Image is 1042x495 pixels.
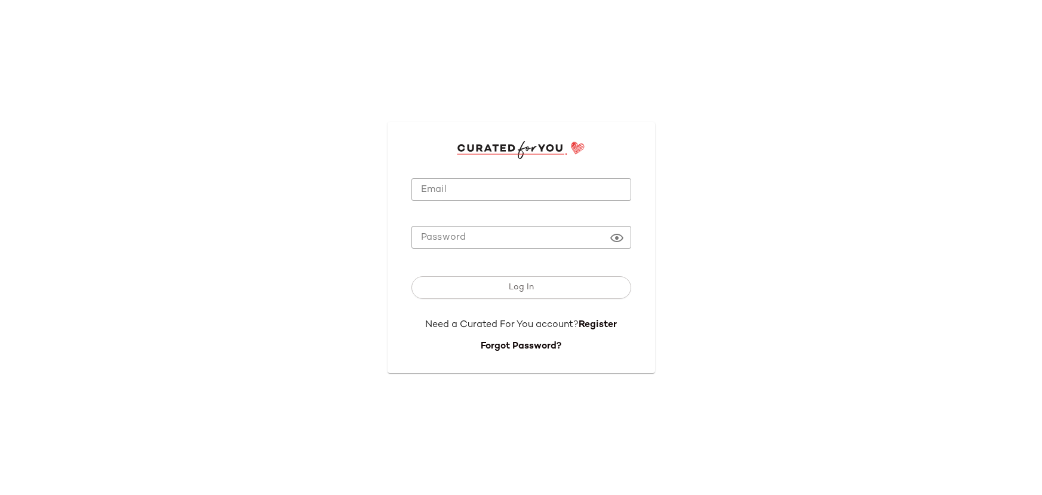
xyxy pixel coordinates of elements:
[457,141,585,159] img: cfy_login_logo.DGdB1djN.svg
[425,320,579,330] span: Need a Curated For You account?
[481,341,561,352] a: Forgot Password?
[411,276,631,299] button: Log In
[579,320,617,330] a: Register
[508,283,534,292] span: Log In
